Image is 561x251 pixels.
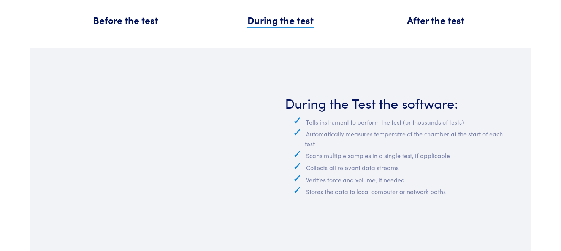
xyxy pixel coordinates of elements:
span: Before the test [93,13,158,27]
h3: During the Test the software: [285,93,504,112]
iframe: Volscan Profiler 300 - Active Scan [57,93,276,216]
li: Collects all relevant data streams [305,161,504,173]
li: Verifies force and volume, if needed [305,173,504,185]
li: Stores the data to local computer or network paths [305,185,504,197]
li: Automatically measures temperatre of the chamber at the start of each test [305,127,504,148]
span: After the test [407,13,464,27]
li: Tells instrument to perform the test (or thousands of tests) [305,115,504,127]
li: Scans multiple samples in a single test, if applicable [305,148,504,161]
span: During the test [247,13,314,28]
